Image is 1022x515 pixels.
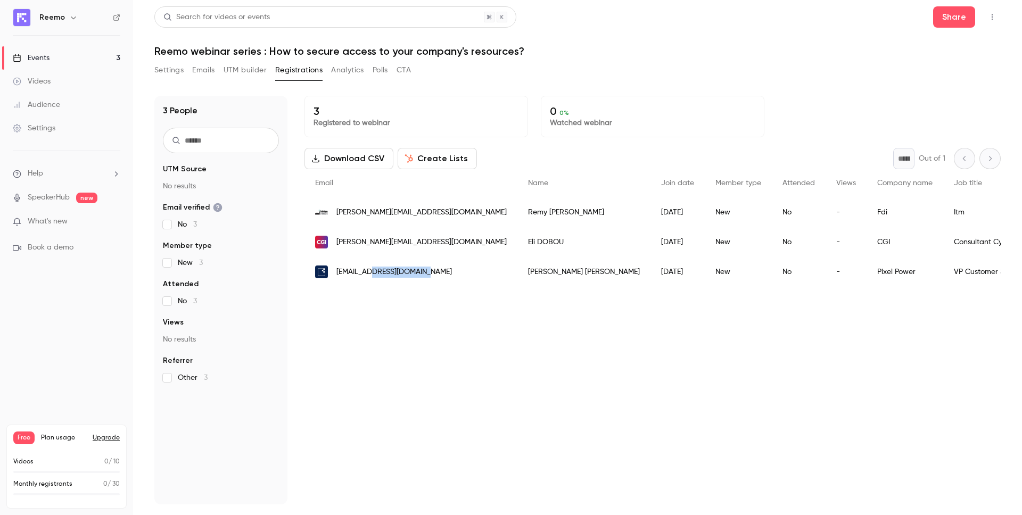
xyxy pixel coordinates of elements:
span: Email verified [163,202,222,213]
h1: 3 People [163,104,197,117]
div: Pixel Power [867,257,943,287]
button: Upgrade [93,434,120,442]
p: Out of 1 [919,153,945,164]
span: Plan usage [41,434,86,442]
span: Attended [782,179,815,187]
span: Views [163,317,184,328]
div: New [705,227,772,257]
button: UTM builder [224,62,267,79]
span: Member type [163,240,212,251]
span: No [178,296,197,306]
span: 3 [199,259,203,267]
div: New [705,257,772,287]
div: Videos [13,76,51,87]
div: Fdi [867,197,943,227]
span: [PERSON_NAME][EMAIL_ADDRESS][DOMAIN_NAME] [336,237,507,248]
button: Registrations [275,62,323,79]
div: No [772,197,826,227]
div: Remy [PERSON_NAME] [517,197,650,227]
span: Company name [877,179,933,187]
p: 3 [314,105,519,118]
button: CTA [397,62,411,79]
div: New [705,197,772,227]
div: Eli DOBOU [517,227,650,257]
button: Download CSV [304,148,393,169]
div: Search for videos or events [163,12,270,23]
p: No results [163,334,279,345]
span: 0 [104,459,109,465]
section: facet-groups [163,164,279,383]
h1: Reemo webinar series : How to secure access to your company's resources? [154,45,1001,57]
button: Share [933,6,975,28]
span: 3 [193,221,197,228]
div: CGI [867,227,943,257]
div: [DATE] [650,197,705,227]
iframe: Noticeable Trigger [108,217,120,227]
h6: Reemo [39,12,65,23]
span: Join date [661,179,694,187]
span: 3 [193,297,197,305]
a: SpeakerHub [28,192,70,203]
span: Views [836,179,856,187]
button: Settings [154,62,184,79]
span: 0 % [559,109,569,117]
div: No [772,227,826,257]
span: [EMAIL_ADDRESS][DOMAIN_NAME] [336,267,452,278]
p: No results [163,181,279,192]
img: Reemo [13,9,30,26]
div: - [826,227,867,257]
span: Referrer [163,355,193,366]
p: / 30 [103,479,120,489]
span: Book a demo [28,242,73,253]
span: New [178,257,203,268]
span: new [76,193,97,203]
li: help-dropdown-opener [13,168,120,179]
p: 0 [550,105,755,118]
button: Polls [373,62,388,79]
span: UTM Source [163,164,207,175]
span: Member type [715,179,761,187]
img: cgi.com [315,236,328,248]
button: Emails [192,62,215,79]
span: 0 [103,481,108,487]
div: [DATE] [650,227,705,257]
div: [PERSON_NAME] [PERSON_NAME] [517,257,650,287]
button: Create Lists [398,148,477,169]
button: Analytics [331,62,364,79]
span: What's new [28,216,68,227]
span: Job title [954,179,982,187]
span: Help [28,168,43,179]
span: Attended [163,279,199,289]
img: pixelpower.com [315,265,328,278]
div: - [826,257,867,287]
span: Other [178,372,208,383]
div: [DATE] [650,257,705,287]
span: 3 [204,374,208,381]
span: No [178,219,197,230]
span: Email [315,179,333,187]
p: Videos [13,457,34,467]
span: Free [13,431,35,444]
p: Registered to webinar [314,118,519,128]
p: / 10 [104,457,120,467]
p: Watched webinar [550,118,755,128]
div: Settings [13,123,55,134]
div: Audience [13,99,60,110]
span: Name [528,179,548,187]
img: fabrique-d-images.com [315,206,328,219]
div: Events [13,53,50,63]
p: Monthly registrants [13,479,72,489]
span: [PERSON_NAME][EMAIL_ADDRESS][DOMAIN_NAME] [336,207,507,218]
div: - [826,197,867,227]
div: No [772,257,826,287]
